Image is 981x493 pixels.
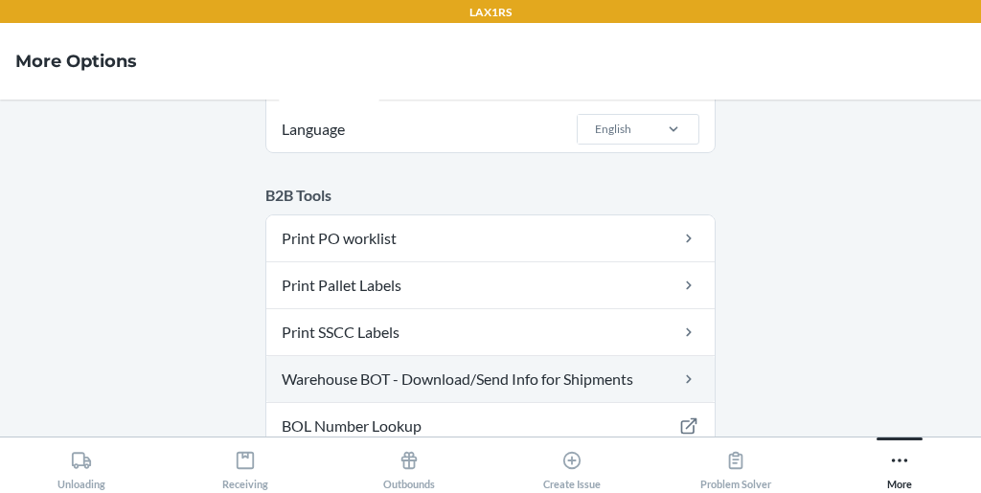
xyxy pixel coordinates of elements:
[279,106,348,152] span: Language
[595,121,631,138] div: English
[266,356,715,402] a: Warehouse BOT - Download/Send Info for Shipments
[265,184,716,207] p: B2B Tools
[469,4,512,21] p: LAX1RS
[266,215,715,261] a: Print PO worklist
[887,442,912,490] div: More
[164,437,328,490] button: Receiving
[817,437,981,490] button: More
[266,262,715,308] a: Print Pallet Labels
[593,121,595,138] input: LanguageEnglish
[57,442,105,490] div: Unloading
[383,442,435,490] div: Outbounds
[327,437,490,490] button: Outbounds
[654,437,818,490] button: Problem Solver
[700,442,771,490] div: Problem Solver
[15,49,137,74] h4: More Options
[222,442,268,490] div: Receiving
[490,437,654,490] button: Create Issue
[266,309,715,355] a: Print SSCC Labels
[543,442,601,490] div: Create Issue
[266,403,715,449] a: BOL Number Lookup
